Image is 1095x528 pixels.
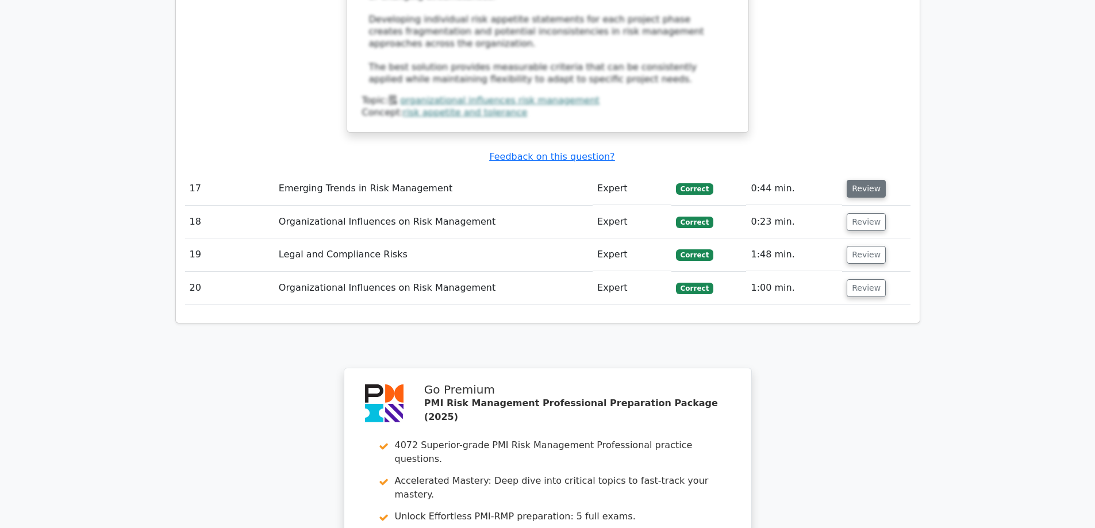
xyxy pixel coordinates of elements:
[847,279,886,297] button: Review
[400,95,600,106] a: organizational influences risk management
[185,238,274,271] td: 19
[185,206,274,238] td: 18
[593,206,671,238] td: Expert
[746,172,842,205] td: 0:44 min.
[489,151,614,162] a: Feedback on this question?
[676,283,713,294] span: Correct
[362,107,733,119] div: Concept:
[746,206,842,238] td: 0:23 min.
[274,206,593,238] td: Organizational Influences on Risk Management
[676,249,713,261] span: Correct
[274,172,593,205] td: Emerging Trends in Risk Management
[185,172,274,205] td: 17
[593,272,671,305] td: Expert
[593,172,671,205] td: Expert
[403,107,527,118] a: risk appetite and tolerance
[746,238,842,271] td: 1:48 min.
[676,217,713,228] span: Correct
[362,95,733,107] div: Topic:
[746,272,842,305] td: 1:00 min.
[847,213,886,231] button: Review
[847,180,886,198] button: Review
[185,272,274,305] td: 20
[593,238,671,271] td: Expert
[847,246,886,264] button: Review
[274,238,593,271] td: Legal and Compliance Risks
[676,183,713,195] span: Correct
[274,272,593,305] td: Organizational Influences on Risk Management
